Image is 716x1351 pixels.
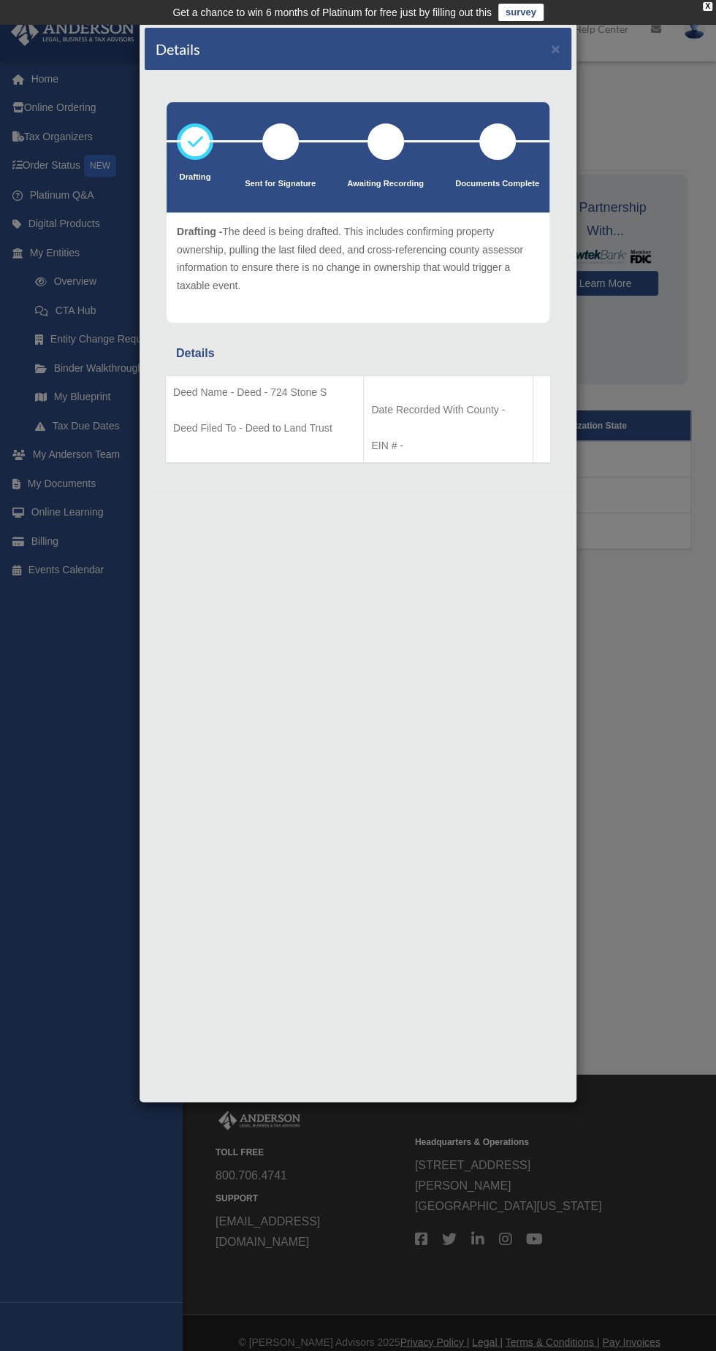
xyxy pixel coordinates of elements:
[703,2,712,11] div: close
[371,437,525,455] p: EIN # -
[498,4,544,21] a: survey
[176,343,540,364] div: Details
[177,223,539,294] p: The deed is being drafted. This includes confirming property ownership, pulling the last filed de...
[156,39,200,59] h4: Details
[173,383,356,402] p: Deed Name - Deed - 724 Stone S
[347,177,424,191] p: Awaiting Recording
[173,419,356,437] p: Deed Filed To - Deed to Land Trust
[551,41,560,56] button: ×
[455,177,539,191] p: Documents Complete
[177,226,222,237] span: Drafting -
[245,177,316,191] p: Sent for Signature
[371,401,525,419] p: Date Recorded With County -
[172,4,492,21] div: Get a chance to win 6 months of Platinum for free just by filling out this
[177,170,213,185] p: Drafting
